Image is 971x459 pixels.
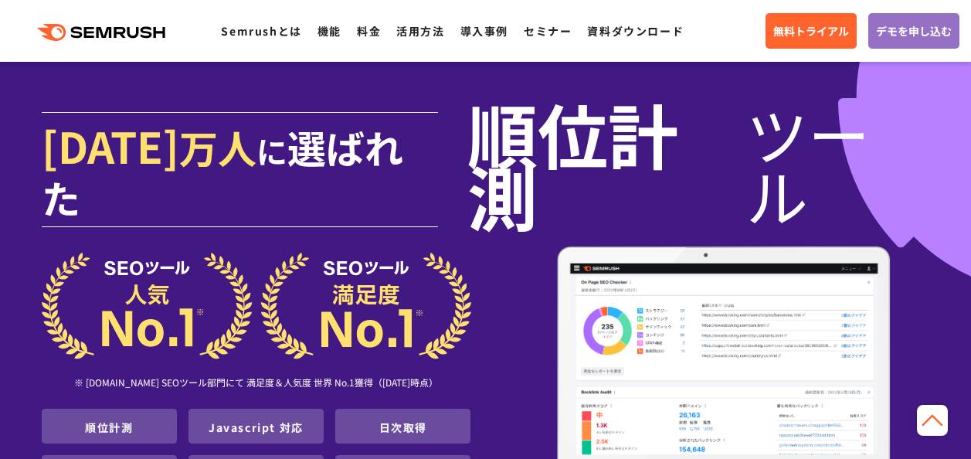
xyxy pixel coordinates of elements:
a: 日次取得 [379,420,427,435]
span: ツール [746,102,930,226]
a: 機能 [317,23,341,39]
span: デモを申し込む [876,22,952,39]
span: [DATE] [42,114,179,176]
a: Semrushとは [221,23,301,39]
a: 資料ダウンロード [587,23,684,39]
a: 無料トライアル [766,13,857,49]
span: に [256,128,287,173]
span: 無料トライアル [773,22,849,39]
a: デモを申し込む [868,13,959,49]
a: 順位計測 [85,420,133,435]
a: Javascript 対応 [209,420,304,435]
div: ※ [DOMAIN_NAME] SEOツール部門にて 満足度＆人気度 世界 No.1獲得（[DATE]時点） [42,359,471,409]
a: セミナー [524,23,572,39]
span: 順位計測 [467,102,746,226]
a: 料金 [357,23,381,39]
span: 万人 [179,119,256,175]
span: 選ばれた [42,119,403,225]
a: 活用方法 [396,23,444,39]
a: 導入事例 [460,23,508,39]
